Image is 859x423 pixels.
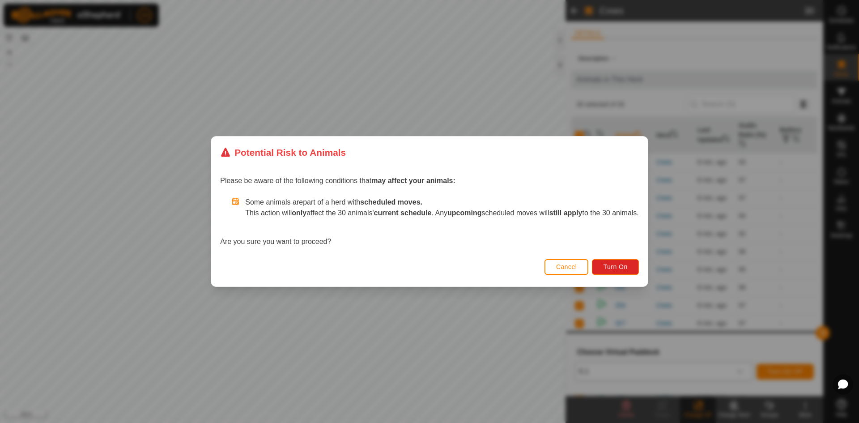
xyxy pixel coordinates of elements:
[592,259,638,275] button: Turn On
[556,263,577,270] span: Cancel
[292,209,306,217] strong: only
[220,145,346,159] div: Potential Risk to Animals
[371,177,455,184] strong: may affect your animals:
[447,209,481,217] strong: upcoming
[245,208,639,218] p: This action will affect the 30 animals' . Any scheduled moves will to the 30 animals.
[303,198,422,206] span: part of a herd with
[549,209,583,217] strong: still apply
[360,198,422,206] strong: scheduled moves.
[220,197,639,247] div: Are you sure you want to proceed?
[603,263,627,270] span: Turn On
[220,177,455,184] span: Please be aware of the following conditions that
[374,209,432,217] strong: current schedule
[245,197,639,208] p: Some animals are
[544,259,589,275] button: Cancel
